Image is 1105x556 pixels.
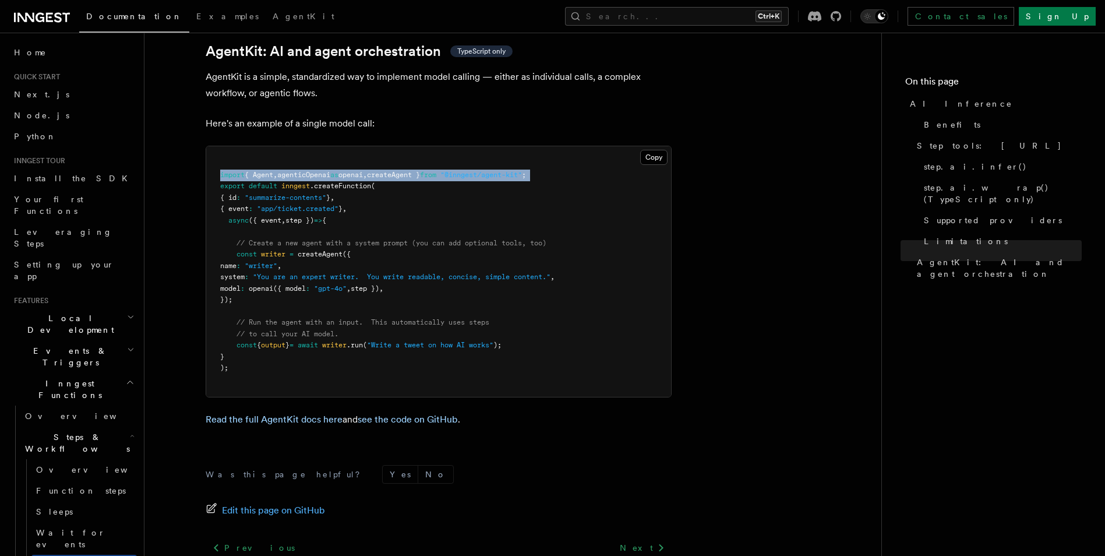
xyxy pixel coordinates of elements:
[220,205,249,213] span: { event
[9,126,137,147] a: Python
[206,43,513,59] a: AgentKit: AI and agent orchestrationTypeScript only
[257,205,338,213] span: "app/ticket.created"
[285,216,314,224] span: step })
[206,469,368,480] p: Was this page helpful?
[249,182,277,190] span: default
[924,161,1027,173] span: step.ai.infer()
[281,182,310,190] span: inngest
[236,239,546,247] span: // Create a new agent with a system prompt (you can add optional tools, too)
[550,273,555,281] span: ,
[330,193,334,202] span: ,
[912,135,1082,156] a: Step tools: [URL]
[9,312,127,336] span: Local Development
[20,406,137,427] a: Overview
[358,414,458,425] a: see the code on GitHub
[189,3,266,31] a: Examples
[347,341,363,349] span: .run
[261,341,285,349] span: output
[347,284,351,293] span: ,
[236,318,489,326] span: // Run the agent with an input. This automatically uses steps
[493,341,502,349] span: );
[206,115,672,132] p: Here's an example of a single model call:
[565,7,789,26] button: Search...Ctrl+K
[220,353,224,361] span: }
[306,284,310,293] span: :
[9,72,60,82] span: Quick start
[206,411,672,428] p: and .
[9,345,127,368] span: Events & Triggers
[20,427,137,459] button: Steps & Workflows
[236,193,241,202] span: :
[249,216,281,224] span: ({ event
[363,171,367,179] span: ,
[36,465,156,474] span: Overview
[343,250,351,258] span: ({
[281,216,285,224] span: ,
[31,480,137,501] a: Function steps
[245,262,277,270] span: "writer"
[277,262,281,270] span: ,
[310,182,371,190] span: .createFunction
[9,84,137,105] a: Next.js
[220,295,232,304] span: });
[298,250,343,258] span: createAgent
[298,341,318,349] span: await
[222,502,325,519] span: Edit this page on GitHub
[314,216,322,224] span: =>
[9,308,137,340] button: Local Development
[756,10,782,22] kbd: Ctrl+K
[9,340,137,373] button: Events & Triggers
[20,431,130,455] span: Steps & Workflows
[86,12,182,21] span: Documentation
[919,210,1082,231] a: Supported providers
[277,171,330,179] span: agenticOpenai
[363,341,367,349] span: (
[9,42,137,63] a: Home
[1019,7,1096,26] a: Sign Up
[9,105,137,126] a: Node.js
[236,330,338,338] span: // to call your AI model.
[860,9,888,23] button: Toggle dark mode
[924,182,1082,205] span: step.ai.wrap() (TypeScript only)
[379,284,383,293] span: ,
[351,284,379,293] span: step })
[330,171,338,179] span: as
[367,341,493,349] span: "Write a tweet on how AI works"
[343,205,347,213] span: ,
[249,284,273,293] span: openai
[25,411,145,421] span: Overview
[249,205,253,213] span: :
[917,256,1082,280] span: AgentKit: AI and agent orchestration
[912,252,1082,284] a: AgentKit: AI and agent orchestration
[206,502,325,519] a: Edit this page on GitHub
[522,171,526,179] span: ;
[383,466,418,483] button: Yes
[919,114,1082,135] a: Benefits
[917,140,1062,152] span: Step tools: [URL]
[420,171,436,179] span: from
[9,254,137,287] a: Setting up your app
[206,414,343,425] a: Read the full AgentKit docs here
[220,364,228,372] span: );
[220,273,245,281] span: system
[290,250,294,258] span: =
[9,373,137,406] button: Inngest Functions
[9,189,137,221] a: Your first Functions
[371,182,375,190] span: (
[245,171,273,179] span: { Agent
[367,171,420,179] span: createAgent }
[338,205,343,213] span: }
[326,193,330,202] span: }
[457,47,506,56] span: TypeScript only
[14,195,83,216] span: Your first Functions
[266,3,341,31] a: AgentKit
[241,284,245,293] span: :
[14,174,135,183] span: Install the SDK
[9,296,48,305] span: Features
[220,182,245,190] span: export
[228,216,249,224] span: async
[36,528,105,549] span: Wait for events
[919,177,1082,210] a: step.ai.wrap() (TypeScript only)
[285,341,290,349] span: }
[236,341,257,349] span: const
